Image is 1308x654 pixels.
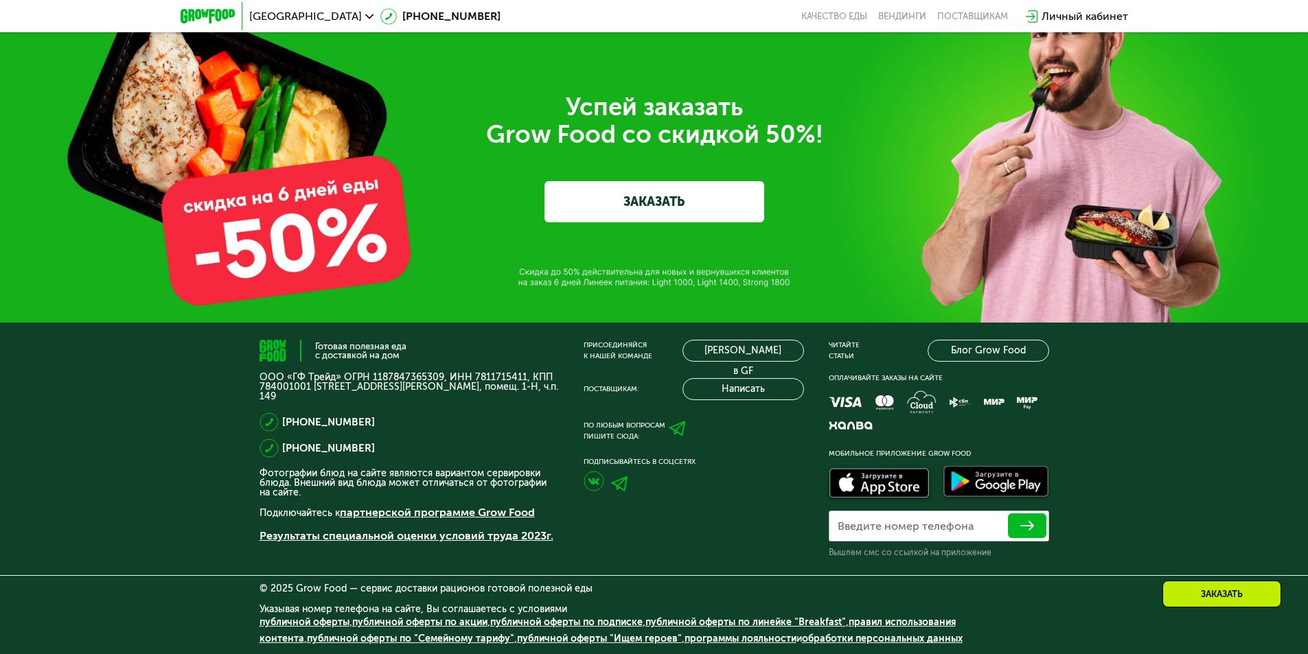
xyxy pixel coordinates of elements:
[1042,8,1128,25] div: Личный кабинет
[584,340,652,362] div: Присоединяйся к нашей команде
[682,340,804,362] a: [PERSON_NAME] в GF
[315,342,406,360] div: Готовая полезная еда с доставкой на дом
[260,469,559,498] p: Фотографии блюд на сайте являются вариантом сервировки блюда. Внешний вид блюда может отличаться ...
[878,11,926,22] a: Вендинги
[282,440,375,456] a: [PHONE_NUMBER]
[682,378,804,400] button: Написать
[645,616,846,628] a: публичной оферты по линейке "Breakfast"
[584,456,804,467] div: Подписывайтесь в соцсетях
[829,448,1049,459] div: Мобильное приложение Grow Food
[584,384,639,395] div: Поставщикам:
[801,11,867,22] a: Качество еды
[260,616,349,628] a: публичной оферты
[517,633,682,644] a: публичной оферты "Ищем героев"
[829,340,860,362] div: Читайте статьи
[584,420,665,442] div: По любым вопросам пишите сюда:
[829,547,1049,558] div: Вышлем смс со ссылкой на приложение
[380,8,501,25] a: [PHONE_NUMBER]
[937,11,1008,22] div: поставщикам
[260,584,1049,594] div: © 2025 Grow Food — сервис доставки рационов готовой полезной еды
[838,522,974,530] label: Введите номер телефона
[1162,581,1281,607] div: Заказать
[270,93,1039,148] div: Успей заказать Grow Food со скидкой 50%!
[260,605,1049,654] div: Указывая номер телефона на сайте, Вы соглашаетесь с условиями
[829,373,1049,384] div: Оплачивайте заказы на сайте
[260,529,553,542] a: Результаты специальной оценки условий труда 2023г.
[940,463,1053,503] img: Доступно в Google Play
[260,504,559,521] p: Подключайтесь к
[249,11,362,22] span: [GEOGRAPHIC_DATA]
[260,616,963,644] span: , , , , , , , и
[928,340,1049,362] a: Блог Grow Food
[802,633,963,644] a: обработки персональных данных
[685,633,796,644] a: программы лояльности
[282,414,375,430] a: [PHONE_NUMBER]
[544,181,764,222] a: ЗАКАЗАТЬ
[307,633,514,644] a: публичной оферты по "Семейному тарифу"
[352,616,487,628] a: публичной оферты по акции
[260,373,559,401] p: ООО «ГФ Трейд» ОГРН 1187847365309, ИНН 7811715411, КПП 784001001 [STREET_ADDRESS][PERSON_NAME], п...
[340,506,535,519] a: партнерской программе Grow Food
[490,616,643,628] a: публичной оферты по подписке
